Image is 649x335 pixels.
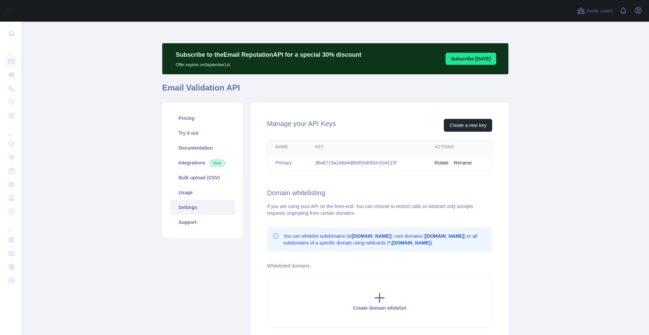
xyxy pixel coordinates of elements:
span: New [210,160,225,166]
a: Bulk upload (CSV) [170,170,235,185]
button: Invite users [576,5,614,16]
p: Subscribe to the Email Reputation API for a special 30 % discount [176,50,361,59]
td: d6e6715a248d4d86850d0fd4c534215f [307,154,427,172]
button: Rotate [435,159,449,166]
th: Actions [427,140,492,154]
a: Settings [170,200,235,215]
h2: Manage your API Keys [267,119,336,132]
span: Invite users [586,7,612,15]
td: Primary [267,154,307,172]
p: You can whitelist subdomains (ie ), root domains ( ) or all subdomains of a specific domain using... [283,233,487,246]
b: [DOMAIN_NAME] [352,233,391,239]
h2: Domain whitelisting [267,188,492,198]
label: Whitelisted domains: [267,263,311,268]
div: ... [5,219,16,232]
button: Create a new key [444,119,492,132]
b: [DOMAIN_NAME] [425,233,464,239]
a: Integrations New [170,155,235,170]
div: If you are using your API on the front-end. You can choose to restrict calls so Abstract only acc... [267,203,492,216]
a: Usage [170,185,235,200]
button: Rename [454,159,472,166]
div: ... [5,41,16,54]
a: Support [170,215,235,230]
a: Documentation [170,140,235,155]
span: Create domain whitelist [353,305,406,311]
div: ... [5,123,16,136]
a: Try it out [170,126,235,140]
b: *.[DOMAIN_NAME] [388,240,430,246]
h1: Email Validation API [162,82,508,99]
button: Subscribe [DATE] [446,53,496,65]
a: Pricing [170,111,235,126]
th: Key [307,140,427,154]
p: Offer expires on September 1st. [176,59,361,68]
th: Name [267,140,307,154]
